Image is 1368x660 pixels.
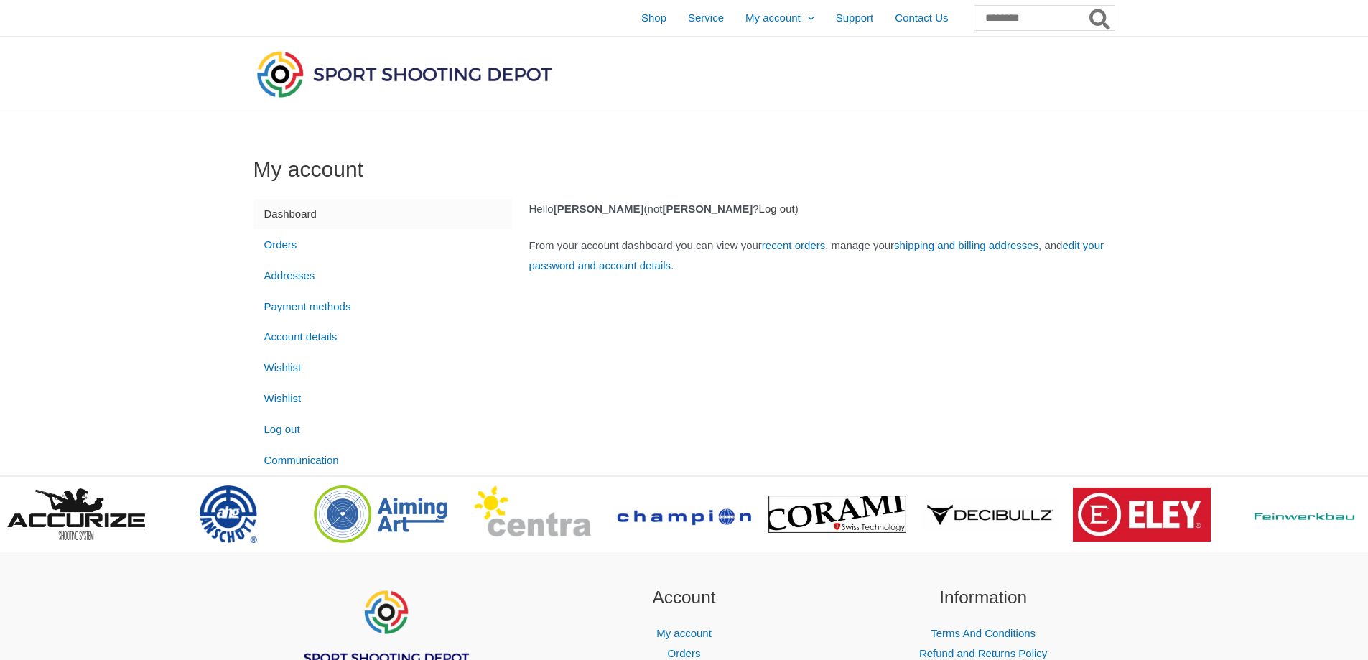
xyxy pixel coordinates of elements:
[1073,488,1211,542] img: brand logo
[529,199,1115,219] p: Hello (not ? )
[894,239,1038,251] a: shipping and billing addresses
[253,199,512,230] a: Dashboard
[253,414,512,445] a: Log out
[656,627,712,639] a: My account
[253,47,555,101] img: Sport Shooting Depot
[762,239,825,251] a: recent orders
[662,203,753,215] strong: [PERSON_NAME]
[253,445,512,475] a: Communication
[253,199,512,476] nav: Account pages
[554,203,644,215] strong: [PERSON_NAME]
[668,647,701,659] a: Orders
[852,585,1115,611] h2: Information
[552,585,816,611] h2: Account
[253,291,512,322] a: Payment methods
[253,384,512,414] a: Wishlist
[931,627,1036,639] a: Terms And Conditions
[253,353,512,384] a: Wishlist
[759,203,795,215] a: Log out
[253,260,512,291] a: Addresses
[253,229,512,260] a: Orders
[253,322,512,353] a: Account details
[529,236,1115,276] p: From your account dashboard you can view your , manage your , and .
[919,647,1047,659] a: Refund and Returns Policy
[253,157,1115,182] h1: My account
[1087,6,1115,30] button: Search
